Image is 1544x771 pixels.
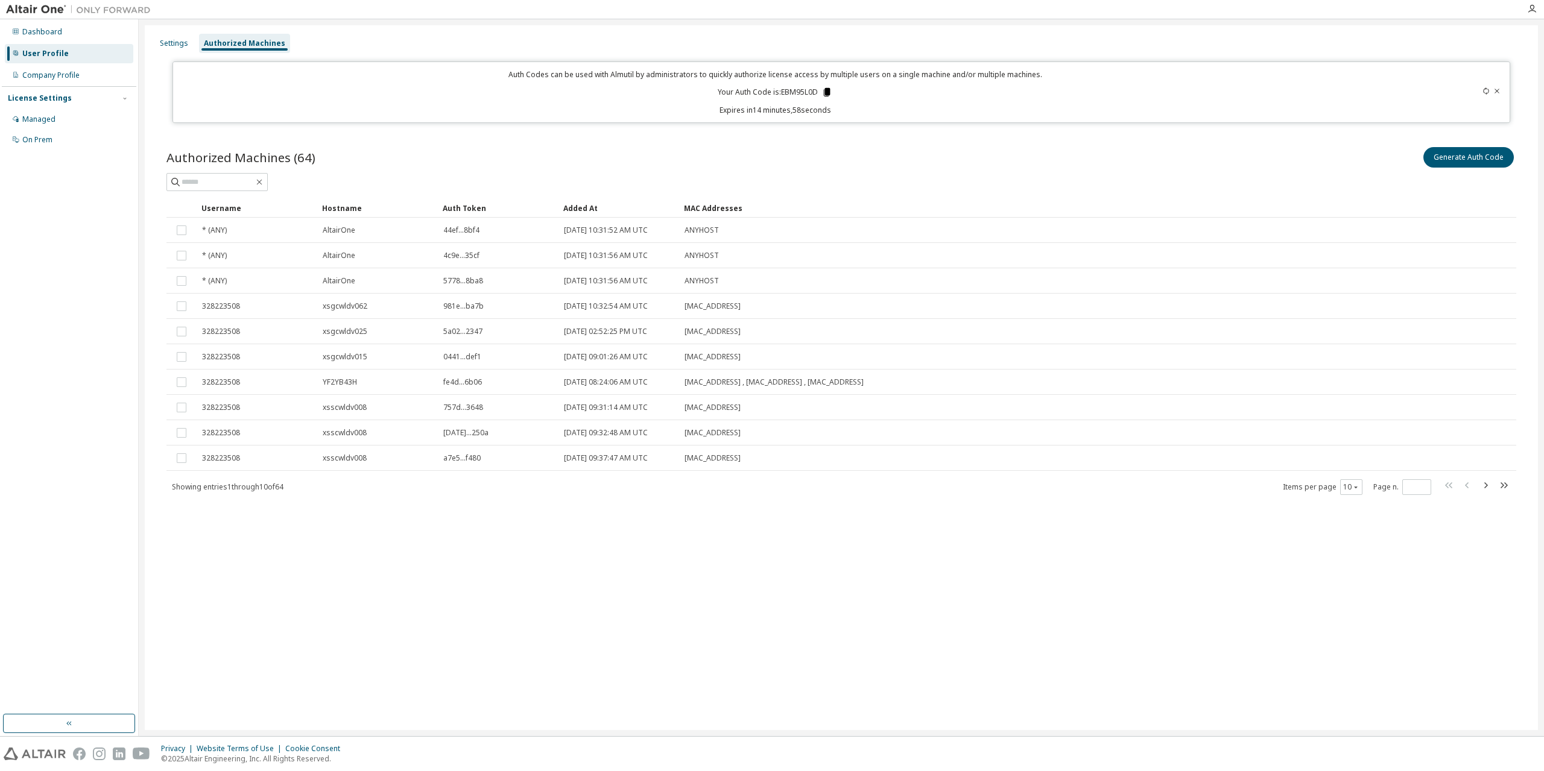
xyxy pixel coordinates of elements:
[563,198,674,218] div: Added At
[1343,482,1359,492] button: 10
[93,747,106,760] img: instagram.svg
[323,251,355,260] span: AltairOne
[204,39,285,48] div: Authorized Machines
[718,87,832,98] p: Your Auth Code is: EBM95L0D
[323,403,367,412] span: xsscwldv008
[685,453,741,463] span: [MAC_ADDRESS]
[202,225,227,235] span: * (ANY)
[564,428,648,438] span: [DATE] 09:32:48 AM UTC
[172,482,283,492] span: Showing entries 1 through 10 of 64
[202,276,227,286] span: * (ANY)
[197,744,285,754] div: Website Terms of Use
[160,39,188,48] div: Settings
[685,225,719,235] span: ANYHOST
[323,225,355,235] span: AltairOne
[113,747,125,760] img: linkedin.svg
[685,276,719,286] span: ANYHOST
[202,251,227,260] span: * (ANY)
[1423,147,1514,168] button: Generate Auth Code
[323,453,367,463] span: xsscwldv008
[685,301,741,311] span: [MAC_ADDRESS]
[685,403,741,412] span: [MAC_ADDRESS]
[443,327,482,336] span: 5a02...2347
[202,352,240,362] span: 328223508
[443,428,489,438] span: [DATE]...250a
[564,225,648,235] span: [DATE] 10:31:52 AM UTC
[564,352,648,362] span: [DATE] 09:01:26 AM UTC
[443,198,554,218] div: Auth Token
[323,327,367,336] span: xsgcwldv025
[285,744,347,754] div: Cookie Consent
[564,301,648,311] span: [DATE] 10:32:54 AM UTC
[161,754,347,764] p: © 2025 Altair Engineering, Inc. All Rights Reserved.
[6,4,157,16] img: Altair One
[202,377,240,387] span: 328223508
[443,403,483,412] span: 757d...3648
[202,301,240,311] span: 328223508
[564,276,648,286] span: [DATE] 10:31:56 AM UTC
[443,251,479,260] span: 4c9e...35cf
[22,27,62,37] div: Dashboard
[564,403,648,412] span: [DATE] 09:31:14 AM UTC
[201,198,312,218] div: Username
[685,352,741,362] span: [MAC_ADDRESS]
[323,301,367,311] span: xsgcwldv062
[202,428,240,438] span: 328223508
[323,377,357,387] span: YF2YB43H
[180,105,1370,115] p: Expires in 14 minutes, 58 seconds
[202,403,240,412] span: 328223508
[202,327,240,336] span: 328223508
[685,327,741,336] span: [MAC_ADDRESS]
[443,352,481,362] span: 0441...def1
[202,453,240,463] span: 328223508
[4,747,66,760] img: altair_logo.svg
[22,115,55,124] div: Managed
[564,251,648,260] span: [DATE] 10:31:56 AM UTC
[685,251,719,260] span: ANYHOST
[443,225,479,235] span: 44ef...8bf4
[1373,479,1431,495] span: Page n.
[443,377,482,387] span: fe4d...6b06
[564,377,648,387] span: [DATE] 08:24:06 AM UTC
[180,69,1370,80] p: Auth Codes can be used with Almutil by administrators to quickly authorize license access by mult...
[564,327,647,336] span: [DATE] 02:52:25 PM UTC
[73,747,86,760] img: facebook.svg
[323,276,355,286] span: AltairOne
[322,198,433,218] div: Hostname
[166,149,315,166] span: Authorized Machines (64)
[443,453,481,463] span: a7e5...f480
[564,453,648,463] span: [DATE] 09:37:47 AM UTC
[161,744,197,754] div: Privacy
[1283,479,1362,495] span: Items per page
[8,93,72,103] div: License Settings
[684,198,1393,218] div: MAC Addresses
[22,135,52,145] div: On Prem
[323,352,367,362] span: xsgcwldv015
[443,301,484,311] span: 981e...ba7b
[323,428,367,438] span: xsscwldv008
[685,377,864,387] span: [MAC_ADDRESS] , [MAC_ADDRESS] , [MAC_ADDRESS]
[443,276,483,286] span: 5778...8ba8
[22,71,80,80] div: Company Profile
[133,747,150,760] img: youtube.svg
[22,49,69,58] div: User Profile
[685,428,741,438] span: [MAC_ADDRESS]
